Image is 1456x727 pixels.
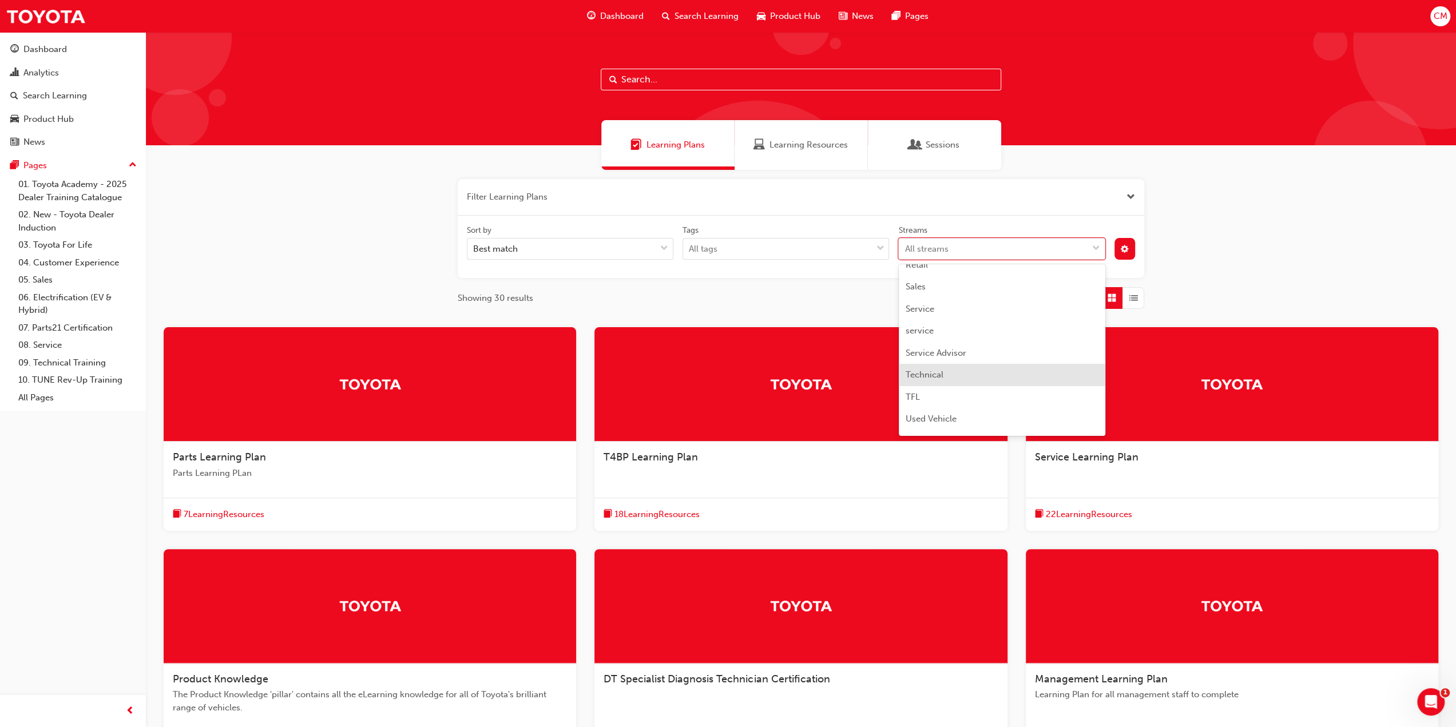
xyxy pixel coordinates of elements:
span: down-icon [876,241,884,256]
img: Trak [769,374,832,394]
a: Trak [6,3,86,29]
span: search-icon [10,91,18,101]
div: Search Learning [23,89,87,102]
a: All Pages [14,389,141,407]
input: Search... [601,69,1001,90]
span: Service Advisor [906,348,966,358]
div: Streams [898,225,927,236]
span: Learning Plans [630,138,642,152]
a: Search Learning [5,85,141,106]
span: Learning Plans [646,138,705,152]
a: 06. Electrification (EV & Hybrid) [14,289,141,319]
a: 04. Customer Experience [14,254,141,272]
div: Dashboard [23,43,67,56]
span: T4BP Learning Plan [604,451,698,463]
a: Dashboard [5,39,141,60]
a: Learning PlansLearning Plans [601,120,735,170]
div: Pages [23,159,47,172]
a: 10. TUNE Rev-Up Training [14,371,141,389]
span: pages-icon [892,9,900,23]
span: Retail [906,260,928,270]
span: Grid [1108,292,1116,305]
a: 01. Toyota Academy - 2025 Dealer Training Catalogue [14,176,141,206]
a: TrakT4BP Learning Planbook-icon18LearningResources [594,327,1007,531]
span: Product Knowledge [173,673,268,685]
a: 03. Toyota For Life [14,236,141,254]
span: Used Vehicle [906,414,957,424]
a: 08. Service [14,336,141,354]
div: News [23,136,45,149]
button: book-icon7LearningResources [173,507,264,522]
button: CM [1430,6,1450,26]
img: Trak [769,595,832,615]
a: News [5,132,141,153]
span: Learning Resources [753,138,765,152]
label: tagOptions [683,225,889,260]
span: service [906,325,934,336]
img: Trak [339,595,402,615]
span: guage-icon [587,9,596,23]
span: down-icon [1092,241,1100,256]
iframe: Intercom live chat [1417,688,1445,716]
span: Sessions [910,138,921,152]
span: Management Learning Plan [1035,673,1168,685]
span: news-icon [10,137,19,148]
span: Pages [905,10,929,23]
span: news-icon [839,9,847,23]
span: List [1129,292,1138,305]
span: TFL [906,392,920,402]
span: CM [1433,10,1447,23]
span: Service Learning Plan [1035,451,1138,463]
a: TrakParts Learning PlanParts Learning PLanbook-icon7LearningResources [164,327,576,531]
span: Product Hub [770,10,820,23]
span: car-icon [757,9,765,23]
span: Service [906,304,934,314]
a: guage-iconDashboard [578,5,653,28]
a: 02. New - Toyota Dealer Induction [14,206,141,236]
span: book-icon [604,507,612,522]
span: up-icon [129,158,137,173]
img: Trak [1200,374,1263,394]
span: Dashboard [600,10,644,23]
a: Product Hub [5,109,141,130]
span: search-icon [662,9,670,23]
span: guage-icon [10,45,19,55]
a: news-iconNews [830,5,883,28]
span: down-icon [660,241,668,256]
span: Search Learning [675,10,739,23]
span: Learning Plan for all management staff to complete [1035,688,1429,701]
button: Pages [5,155,141,176]
img: Trak [339,374,402,394]
div: All streams [904,243,948,256]
img: Trak [1200,595,1263,615]
a: Analytics [5,62,141,84]
div: All tags [689,243,717,256]
span: Parts Learning Plan [173,451,266,463]
button: cog-icon [1114,238,1136,260]
span: The Product Knowledge 'pillar' contains all the eLearning knowledge for all of Toyota's brilliant... [173,688,567,714]
a: TrakService Learning Planbook-icon22LearningResources [1026,327,1438,531]
span: 7 Learning Resources [184,508,264,521]
span: book-icon [1035,507,1044,522]
div: Analytics [23,66,59,80]
span: 22 Learning Resources [1046,508,1132,521]
a: SessionsSessions [868,120,1001,170]
span: chart-icon [10,68,19,78]
span: 1 [1441,688,1450,697]
a: 07. Parts21 Certification [14,319,141,337]
span: Sales [906,281,926,292]
span: 18 Learning Resources [614,508,700,521]
button: Close the filter [1126,190,1135,204]
a: 09. Technical Training [14,354,141,372]
button: DashboardAnalyticsSearch LearningProduct HubNews [5,37,141,155]
span: cog-icon [1121,245,1129,255]
span: News [852,10,874,23]
a: Learning ResourcesLearning Resources [735,120,868,170]
span: car-icon [10,114,19,125]
span: prev-icon [126,704,134,718]
span: Showing 30 results [458,292,533,305]
button: book-icon18LearningResources [604,507,700,522]
span: Search [609,73,617,86]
